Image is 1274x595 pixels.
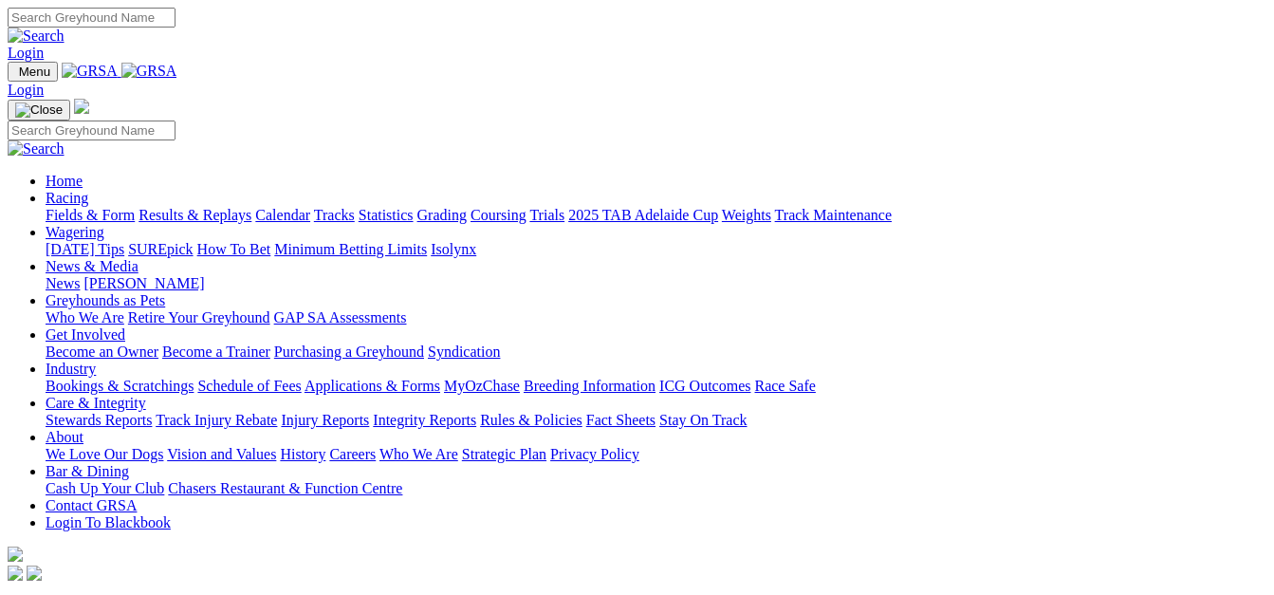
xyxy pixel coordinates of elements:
[167,446,276,462] a: Vision and Values
[8,547,23,562] img: logo-grsa-white.png
[8,82,44,98] a: Login
[274,344,424,360] a: Purchasing a Greyhound
[197,241,271,257] a: How To Bet
[8,566,23,581] img: facebook.svg
[46,497,137,513] a: Contact GRSA
[46,241,124,257] a: [DATE] Tips
[359,207,414,223] a: Statistics
[46,480,1266,497] div: Bar & Dining
[46,258,138,274] a: News & Media
[8,100,70,121] button: Toggle navigation
[46,207,1266,224] div: Racing
[281,412,369,428] a: Injury Reports
[471,207,526,223] a: Coursing
[274,309,407,325] a: GAP SA Assessments
[46,241,1266,258] div: Wagering
[46,275,1266,292] div: News & Media
[46,429,83,445] a: About
[46,344,158,360] a: Become an Owner
[46,446,1266,463] div: About
[46,463,129,479] a: Bar & Dining
[8,121,175,140] input: Search
[162,344,270,360] a: Become a Trainer
[524,378,655,394] a: Breeding Information
[722,207,771,223] a: Weights
[46,395,146,411] a: Care & Integrity
[46,207,135,223] a: Fields & Form
[168,480,402,496] a: Chasers Restaurant & Function Centre
[659,378,750,394] a: ICG Outcomes
[373,412,476,428] a: Integrity Reports
[138,207,251,223] a: Results & Replays
[529,207,564,223] a: Trials
[62,63,118,80] img: GRSA
[480,412,582,428] a: Rules & Policies
[46,378,194,394] a: Bookings & Scratchings
[46,224,104,240] a: Wagering
[46,309,1266,326] div: Greyhounds as Pets
[255,207,310,223] a: Calendar
[659,412,747,428] a: Stay On Track
[8,62,58,82] button: Toggle navigation
[19,65,50,79] span: Menu
[46,309,124,325] a: Who We Are
[379,446,458,462] a: Who We Are
[46,344,1266,361] div: Get Involved
[46,292,165,308] a: Greyhounds as Pets
[754,378,815,394] a: Race Safe
[444,378,520,394] a: MyOzChase
[305,378,440,394] a: Applications & Forms
[46,326,125,343] a: Get Involved
[417,207,467,223] a: Grading
[314,207,355,223] a: Tracks
[8,8,175,28] input: Search
[274,241,427,257] a: Minimum Betting Limits
[15,102,63,118] img: Close
[46,361,96,377] a: Industry
[428,344,500,360] a: Syndication
[197,378,301,394] a: Schedule of Fees
[46,480,164,496] a: Cash Up Your Club
[46,190,88,206] a: Racing
[775,207,892,223] a: Track Maintenance
[121,63,177,80] img: GRSA
[128,241,193,257] a: SUREpick
[27,566,42,581] img: twitter.svg
[586,412,655,428] a: Fact Sheets
[329,446,376,462] a: Careers
[8,45,44,61] a: Login
[74,99,89,114] img: logo-grsa-white.png
[431,241,476,257] a: Isolynx
[550,446,639,462] a: Privacy Policy
[46,173,83,189] a: Home
[46,412,1266,429] div: Care & Integrity
[568,207,718,223] a: 2025 TAB Adelaide Cup
[83,275,204,291] a: [PERSON_NAME]
[8,140,65,158] img: Search
[46,446,163,462] a: We Love Our Dogs
[46,412,152,428] a: Stewards Reports
[8,28,65,45] img: Search
[46,514,171,530] a: Login To Blackbook
[156,412,277,428] a: Track Injury Rebate
[462,446,546,462] a: Strategic Plan
[46,275,80,291] a: News
[128,309,270,325] a: Retire Your Greyhound
[46,378,1266,395] div: Industry
[280,446,325,462] a: History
